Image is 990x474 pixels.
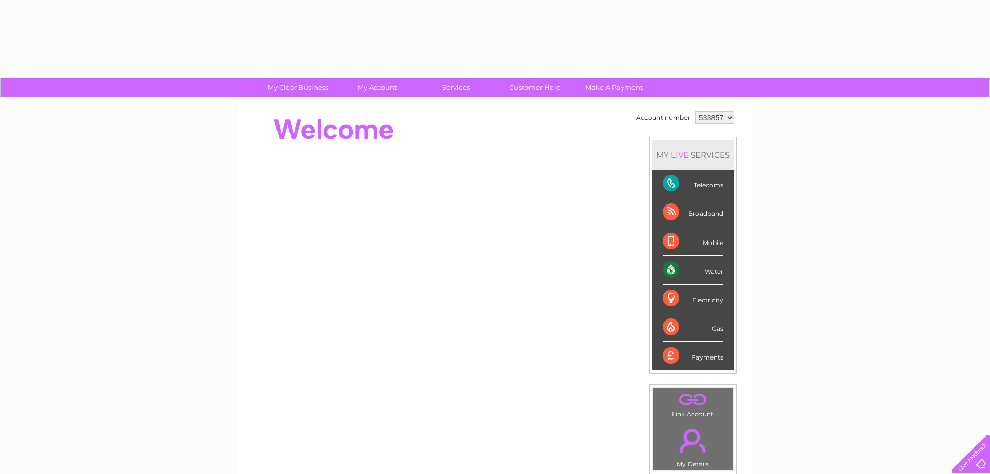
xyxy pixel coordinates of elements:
[255,78,341,97] a: My Clear Business
[663,342,723,370] div: Payments
[663,313,723,342] div: Gas
[571,78,657,97] a: Make A Payment
[663,227,723,256] div: Mobile
[652,140,734,170] div: MY SERVICES
[633,109,693,126] td: Account number
[663,198,723,227] div: Broadband
[663,285,723,313] div: Electricity
[663,170,723,198] div: Telecoms
[663,256,723,285] div: Water
[334,78,420,97] a: My Account
[669,150,691,160] div: LIVE
[656,391,730,409] a: .
[656,422,730,459] a: .
[492,78,578,97] a: Customer Help
[653,388,733,420] td: Link Account
[653,420,733,471] td: My Details
[413,78,499,97] a: Services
